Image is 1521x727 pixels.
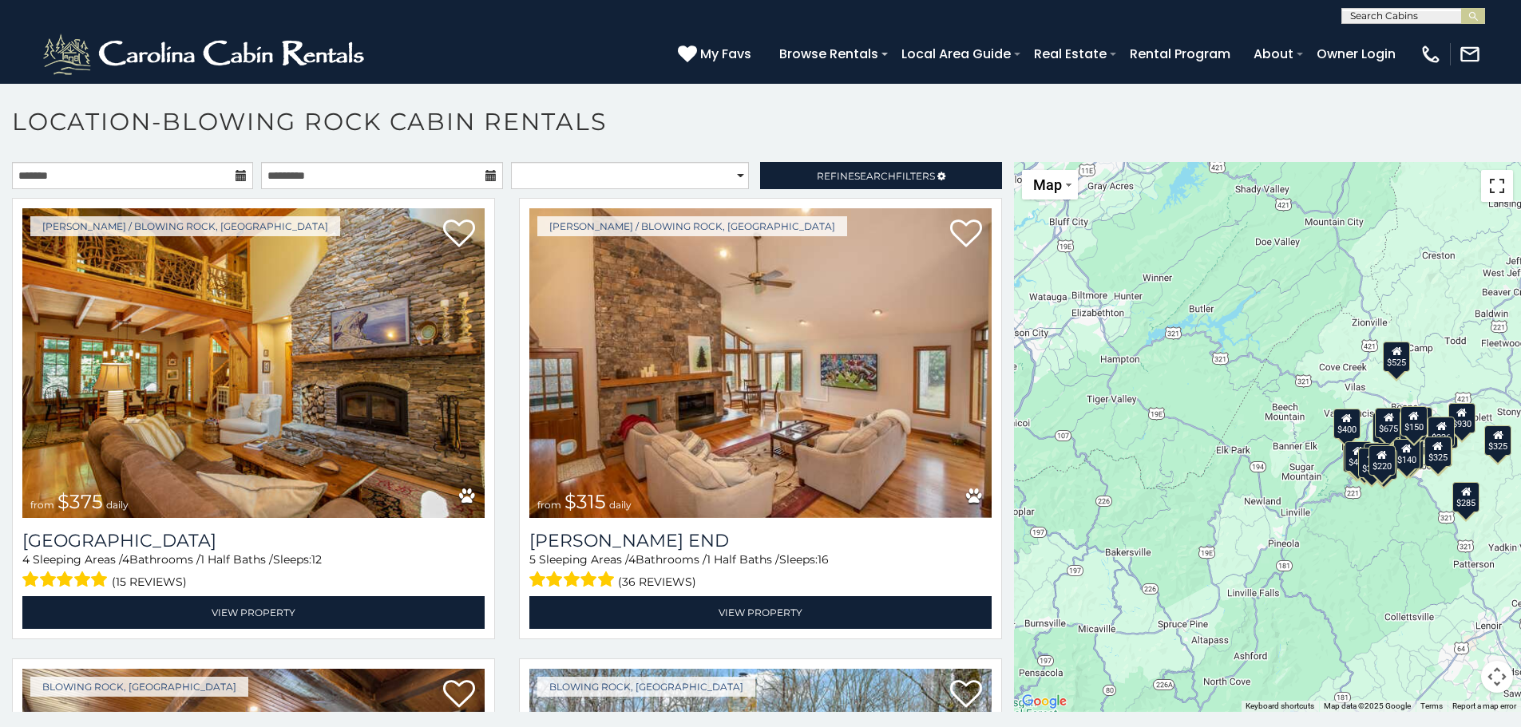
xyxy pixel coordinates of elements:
div: $285 [1453,481,1480,512]
a: Add to favorites [443,678,475,712]
span: (15 reviews) [112,571,187,592]
span: 12 [311,552,322,567]
span: daily [106,499,129,511]
span: $375 [57,490,103,513]
span: 4 [122,552,129,567]
a: [PERSON_NAME] End [529,530,992,551]
div: $315 [1372,412,1400,442]
button: Keyboard shortcuts [1246,701,1314,712]
a: Blowing Rock, [GEOGRAPHIC_DATA] [30,677,248,697]
span: My Favs [700,44,751,64]
button: Toggle fullscreen view [1481,170,1513,202]
a: View Property [529,596,992,629]
a: RefineSearchFilters [760,162,1001,189]
a: Moss End from $315 daily [529,208,992,518]
div: $675 [1376,407,1403,437]
h3: Mountain Song Lodge [22,530,485,551]
h3: Moss End [529,530,992,551]
div: $345 [1370,449,1397,480]
img: White-1-2.png [40,30,371,78]
span: Map [1033,176,1062,193]
img: Mountain Song Lodge [22,208,485,518]
span: daily [609,499,632,511]
span: from [30,499,54,511]
div: $226 [1428,417,1456,447]
span: 4 [22,552,30,567]
span: 4 [628,552,636,567]
div: $400 [1333,409,1361,439]
a: Blowing Rock, [GEOGRAPHIC_DATA] [537,677,755,697]
span: 16 [818,552,829,567]
div: $325 [1424,437,1452,467]
div: $325 [1485,425,1512,455]
a: View Property [22,596,485,629]
a: Add to favorites [443,218,475,251]
span: Refine Filters [817,170,935,182]
a: Add to favorites [950,218,982,251]
a: Rental Program [1122,40,1238,68]
img: mail-regular-white.png [1459,43,1481,65]
button: Change map style [1022,170,1078,200]
a: Local Area Guide [893,40,1019,68]
a: Browse Rentals [771,40,886,68]
div: Sleeping Areas / Bathrooms / Sleeps: [529,551,992,592]
span: Search [854,170,896,182]
a: [PERSON_NAME] / Blowing Rock, [GEOGRAPHIC_DATA] [30,216,340,236]
span: from [537,499,561,511]
div: $525 [1384,341,1411,371]
img: Google [1018,691,1071,712]
div: $410 [1345,441,1372,472]
div: $220 [1369,444,1396,475]
a: Open this area in Google Maps (opens a new window) [1018,691,1071,712]
a: Terms (opens in new tab) [1420,701,1443,710]
a: My Favs [678,44,755,65]
img: phone-regular-white.png [1420,43,1442,65]
div: $150 [1400,406,1428,437]
div: $930 [1448,402,1475,433]
span: 1 Half Baths / [707,552,779,567]
a: [GEOGRAPHIC_DATA] [22,530,485,551]
span: $315 [564,490,606,513]
a: Real Estate [1026,40,1115,68]
span: Map data ©2025 Google [1324,701,1411,710]
div: $375 [1343,441,1370,472]
span: (36 reviews) [618,571,696,592]
div: $355 [1359,447,1386,477]
a: About [1246,40,1301,68]
button: Map camera controls [1481,661,1513,693]
a: Mountain Song Lodge from $375 daily [22,208,485,518]
a: [PERSON_NAME] / Blowing Rock, [GEOGRAPHIC_DATA] [537,216,847,236]
div: $165 [1364,443,1391,473]
div: Sleeping Areas / Bathrooms / Sleeps: [22,551,485,592]
span: 5 [529,552,536,567]
a: Owner Login [1309,40,1404,68]
img: Moss End [529,208,992,518]
a: Add to favorites [950,678,982,712]
a: Report a map error [1452,701,1516,710]
span: 1 Half Baths / [200,552,273,567]
div: $140 [1393,438,1420,468]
